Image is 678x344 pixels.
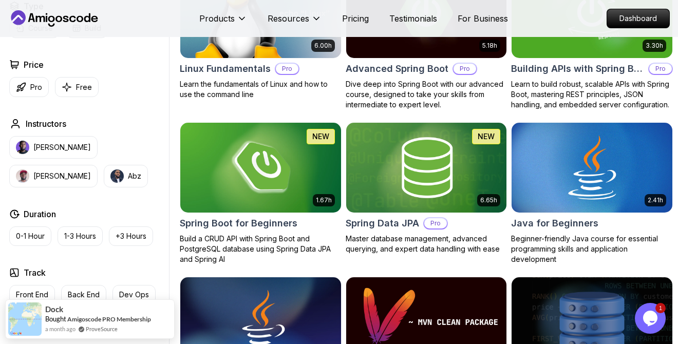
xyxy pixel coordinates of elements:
img: Spring Data JPA card [346,123,507,213]
button: 0-1 Hour [9,226,51,246]
p: Learn to build robust, scalable APIs with Spring Boot, mastering REST principles, JSON handling, ... [511,79,673,110]
p: [PERSON_NAME] [33,142,91,152]
button: +3 Hours [109,226,153,246]
a: Java for Beginners card2.41hJava for BeginnersBeginner-friendly Java course for essential program... [511,122,673,264]
button: 1-3 Hours [58,226,103,246]
p: 6.00h [314,42,332,50]
button: instructor img[PERSON_NAME] [9,165,98,187]
p: Products [199,12,235,25]
p: 2.41h [648,196,663,204]
p: 6.65h [480,196,497,204]
p: Dashboard [607,9,669,28]
p: 3.30h [646,42,663,50]
button: instructor img[PERSON_NAME] [9,136,98,159]
h2: Spring Boot for Beginners [180,216,297,231]
h2: Price [24,59,44,71]
p: [PERSON_NAME] [33,171,91,181]
button: Products [199,12,247,33]
p: 1-3 Hours [64,231,96,241]
h2: Java for Beginners [511,216,598,231]
button: Back End [61,285,106,304]
img: Java for Beginners card [512,123,672,213]
p: Dive deep into Spring Boot with our advanced course, designed to take your skills from intermedia... [346,79,507,110]
button: instructor imgAbz [104,165,148,187]
span: Dock [45,305,63,314]
p: Beginner-friendly Java course for essential programming skills and application development [511,234,673,264]
a: For Business [458,12,508,25]
h2: Advanced Spring Boot [346,62,448,76]
a: Dashboard [607,9,670,28]
p: Abz [128,171,141,181]
button: Dev Ops [112,285,156,304]
p: Pro [424,218,447,228]
p: Build a CRUD API with Spring Boot and PostgreSQL database using Spring Data JPA and Spring AI [180,234,342,264]
p: +3 Hours [116,231,146,241]
h2: Duration [24,208,56,220]
p: Free [76,82,92,92]
p: Pro [454,64,476,74]
p: NEW [478,131,495,142]
h2: Track [24,266,46,279]
img: instructor img [110,169,124,183]
span: Bought [45,315,66,323]
p: Dev Ops [119,290,149,300]
p: Master database management, advanced querying, and expert data handling with ease [346,234,507,254]
a: Spring Boot for Beginners card1.67hNEWSpring Boot for BeginnersBuild a CRUD API with Spring Boot ... [180,122,342,264]
a: Spring Data JPA card6.65hNEWSpring Data JPAProMaster database management, advanced querying, and ... [346,122,507,254]
img: provesource social proof notification image [8,302,42,336]
p: Pro [30,82,42,92]
a: ProveSource [86,324,118,333]
img: Spring Boot for Beginners card [180,123,341,213]
p: Learn the fundamentals of Linux and how to use the command line [180,79,342,100]
p: Back End [68,290,100,300]
p: Resources [268,12,309,25]
a: Testimonials [389,12,437,25]
p: 5.18h [482,42,497,50]
a: Amigoscode PRO Membership [67,315,151,323]
h2: Spring Data JPA [346,216,419,231]
p: 0-1 Hour [16,231,45,241]
h2: Instructors [26,118,66,130]
p: Front End [16,290,48,300]
a: Pricing [342,12,369,25]
h2: Linux Fundamentals [180,62,271,76]
img: instructor img [16,169,29,183]
span: a month ago [45,324,76,333]
button: Free [55,77,99,97]
iframe: chat widget [635,303,668,334]
img: instructor img [16,141,29,154]
h2: Building APIs with Spring Boot [511,62,644,76]
button: Pro [9,77,49,97]
p: Pro [276,64,298,74]
button: Front End [9,285,55,304]
button: Resources [268,12,322,33]
p: Pro [649,64,672,74]
p: 1.67h [316,196,332,204]
p: NEW [312,131,329,142]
